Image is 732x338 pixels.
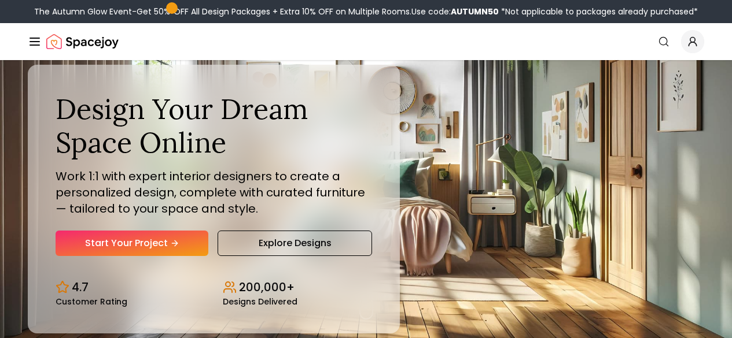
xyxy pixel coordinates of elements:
img: Spacejoy Logo [46,30,119,53]
div: The Autumn Glow Event-Get 50% OFF All Design Packages + Extra 10% OFF on Multiple Rooms. [34,6,698,17]
small: Customer Rating [56,298,127,306]
p: 4.7 [72,279,89,295]
h1: Design Your Dream Space Online [56,92,372,159]
a: Spacejoy [46,30,119,53]
p: 200,000+ [239,279,295,295]
a: Start Your Project [56,231,208,256]
span: Use code: [411,6,499,17]
p: Work 1:1 with expert interior designers to create a personalized design, complete with curated fu... [56,168,372,217]
b: AUTUMN50 [451,6,499,17]
nav: Global [28,23,704,60]
span: *Not applicable to packages already purchased* [499,6,698,17]
div: Design stats [56,270,372,306]
small: Designs Delivered [223,298,297,306]
a: Explore Designs [218,231,371,256]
